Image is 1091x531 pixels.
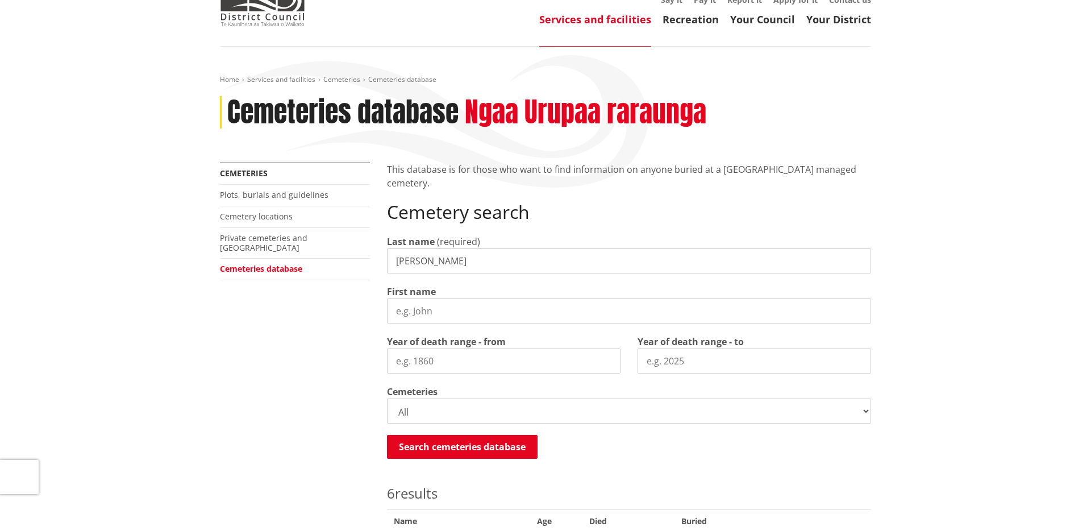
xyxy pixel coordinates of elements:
[220,168,268,179] a: Cemeteries
[247,74,315,84] a: Services and facilities
[387,484,395,503] span: 6
[387,483,871,504] p: results
[220,263,302,274] a: Cemeteries database
[368,74,436,84] span: Cemeteries database
[387,298,871,323] input: e.g. John
[387,385,438,399] label: Cemeteries
[387,248,871,273] input: e.g. Smith
[323,74,360,84] a: Cemeteries
[437,235,480,248] span: (required)
[220,211,293,222] a: Cemetery locations
[387,335,506,349] label: Year of death range - from
[220,189,328,200] a: Plots, burials and guidelines
[387,349,621,374] input: e.g. 1860
[387,285,436,298] label: First name
[227,96,459,129] h1: Cemeteries database
[663,13,719,26] a: Recreation
[730,13,795,26] a: Your Council
[387,435,538,459] button: Search cemeteries database
[638,335,744,349] label: Year of death range - to
[220,74,239,84] a: Home
[638,349,871,374] input: e.g. 2025
[387,163,871,190] p: This database is for those who want to find information on anyone buried at a [GEOGRAPHIC_DATA] m...
[220,233,307,253] a: Private cemeteries and [GEOGRAPHIC_DATA]
[539,13,651,26] a: Services and facilities
[387,201,871,223] h2: Cemetery search
[465,96,706,129] h2: Ngaa Urupaa raraunga
[220,75,871,85] nav: breadcrumb
[387,235,435,248] label: Last name
[806,13,871,26] a: Your District
[1039,483,1080,524] iframe: Messenger Launcher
